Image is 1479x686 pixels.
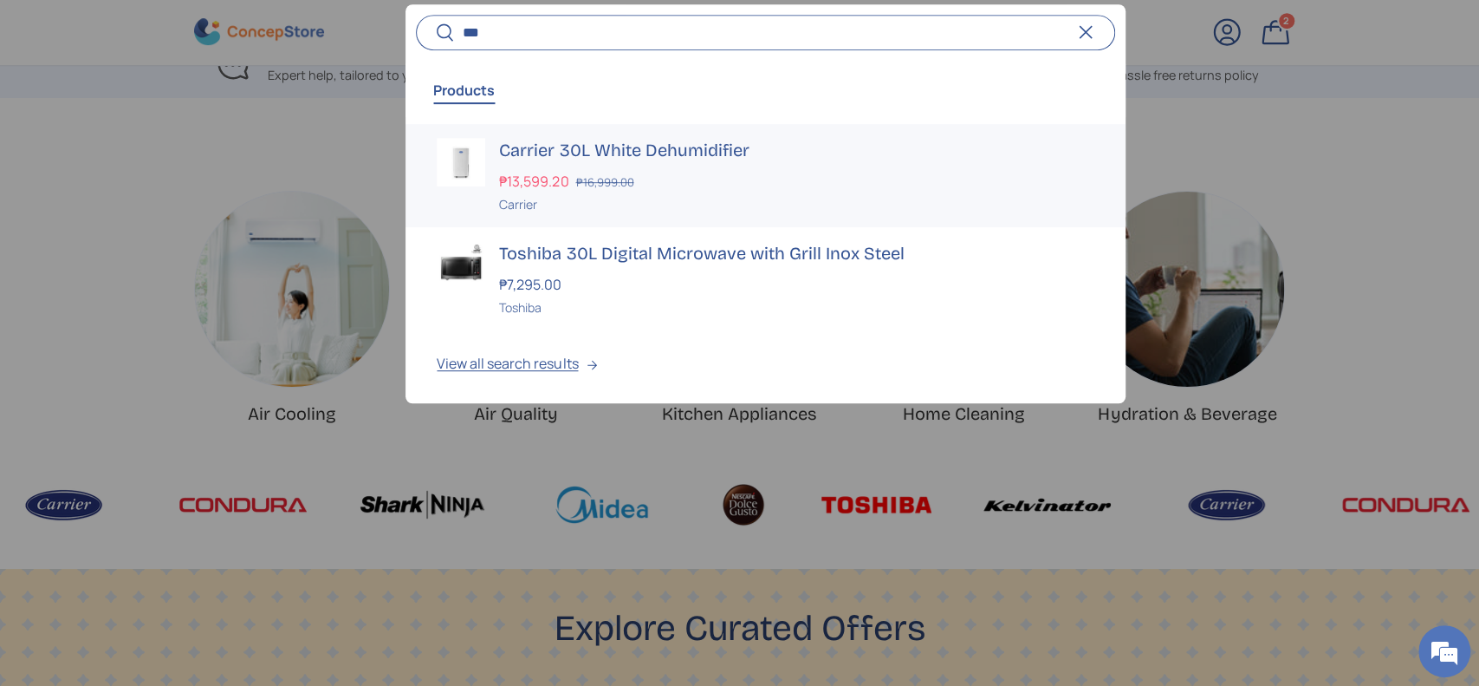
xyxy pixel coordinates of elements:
img: carrier-dehumidifier-30-liter-full-view-concepstore [437,138,485,186]
strong: ₱7,295.00 [499,275,566,294]
div: Carrier [499,195,1093,213]
button: View all search results [405,330,1125,403]
a: Toshiba 30L Digital Microwave with Grill Inox Steel ₱7,295.00 Toshiba [405,227,1125,330]
a: carrier-dehumidifier-30-liter-full-view-concepstore Carrier 30L White Dehumidifier ₱13,599.20 ₱16... [405,124,1125,227]
div: Toshiba [499,298,1093,317]
h3: Carrier 30L White Dehumidifier [499,138,1093,162]
h3: Toshiba 30L Digital Microwave with Grill Inox Steel [499,241,1093,265]
button: Products [433,70,495,110]
s: ₱16,999.00 [575,174,633,190]
strong: ₱13,599.20 [499,172,573,191]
